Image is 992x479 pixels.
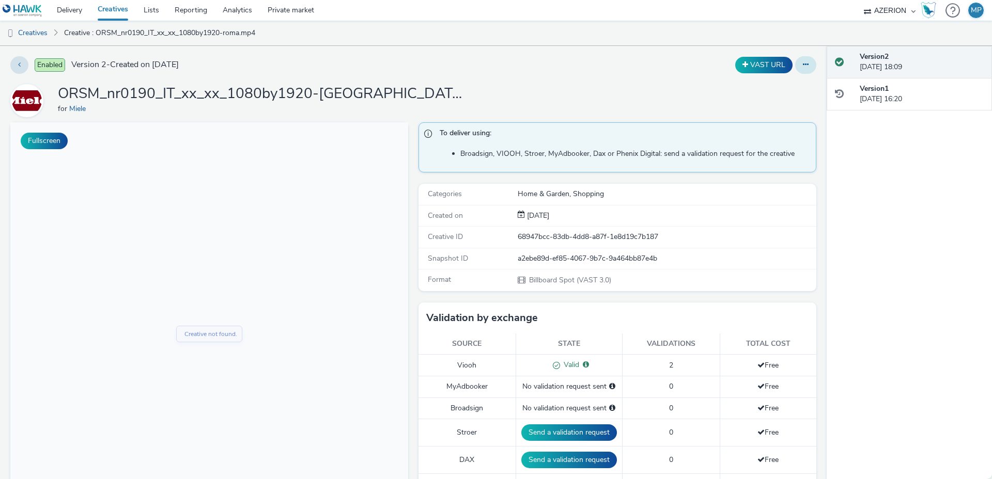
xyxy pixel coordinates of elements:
[669,381,673,391] span: 0
[521,424,617,441] button: Send a validation request
[426,310,538,326] h3: Validation by exchange
[521,452,617,468] button: Send a validation request
[860,52,984,73] div: [DATE] 18:09
[460,149,811,159] li: Broadsign, VIOOH, Stroer, MyAdbooker, Dax or Phenix Digital: send a validation request for the cr...
[419,376,516,397] td: MyAdbooker
[428,275,451,284] span: Format
[3,4,42,17] img: undefined Logo
[58,104,69,114] span: for
[428,189,462,199] span: Categories
[757,403,779,413] span: Free
[440,128,805,141] span: To deliver using:
[521,403,617,413] div: No validation request sent
[921,2,936,19] img: Hawk Academy
[21,133,68,149] button: Fullscreen
[669,455,673,465] span: 0
[733,57,795,73] div: Duplicate the creative as a VAST URL
[720,333,816,355] th: Total cost
[518,253,815,264] div: a2ebe89d-ef85-4067-9b7c-9a464bb87e4b
[419,333,516,355] th: Source
[59,21,260,45] a: Creative : ORSM_nr0190_IT_xx_xx_1080by1920-roma.mp4
[609,381,615,392] div: Please select a deal below and click on Send to send a validation request to MyAdbooker.
[757,360,779,370] span: Free
[58,84,471,104] h1: ORSM_nr0190_IT_xx_xx_1080by1920-[GEOGRAPHIC_DATA]mp4
[71,59,179,71] span: Version 2 - Created on [DATE]
[10,95,48,105] a: Miele
[669,360,673,370] span: 2
[669,403,673,413] span: 0
[921,2,940,19] a: Hawk Academy
[419,446,516,474] td: DAX
[428,232,463,242] span: Creative ID
[35,58,65,72] span: Enabled
[560,360,579,370] span: Valid
[12,86,42,116] img: Miele
[735,57,793,73] button: VAST URL
[757,381,779,391] span: Free
[609,403,615,413] div: Please select a deal below and click on Send to send a validation request to Broadsign.
[860,52,889,61] strong: Version 2
[428,253,468,263] span: Snapshot ID
[419,397,516,419] td: Broadsign
[622,333,720,355] th: Validations
[518,232,815,242] div: 68947bcc-83db-4dd8-a87f-1e8d19c7b187
[521,381,617,392] div: No validation request sent
[669,427,673,437] span: 0
[174,207,227,217] div: Creative not found.
[757,455,779,465] span: Free
[860,84,889,93] strong: Version 1
[860,84,984,105] div: [DATE] 16:20
[757,427,779,437] span: Free
[971,3,982,18] div: MP
[525,211,549,220] span: [DATE]
[516,333,622,355] th: State
[69,104,90,114] a: Miele
[525,211,549,221] div: Creation 03 October 2025, 16:20
[5,28,16,39] img: dooh
[518,189,815,199] div: Home & Garden, Shopping
[419,419,516,446] td: Stroer
[528,275,611,285] span: Billboard Spot (VAST 3.0)
[428,211,463,220] span: Created on
[419,355,516,376] td: Viooh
